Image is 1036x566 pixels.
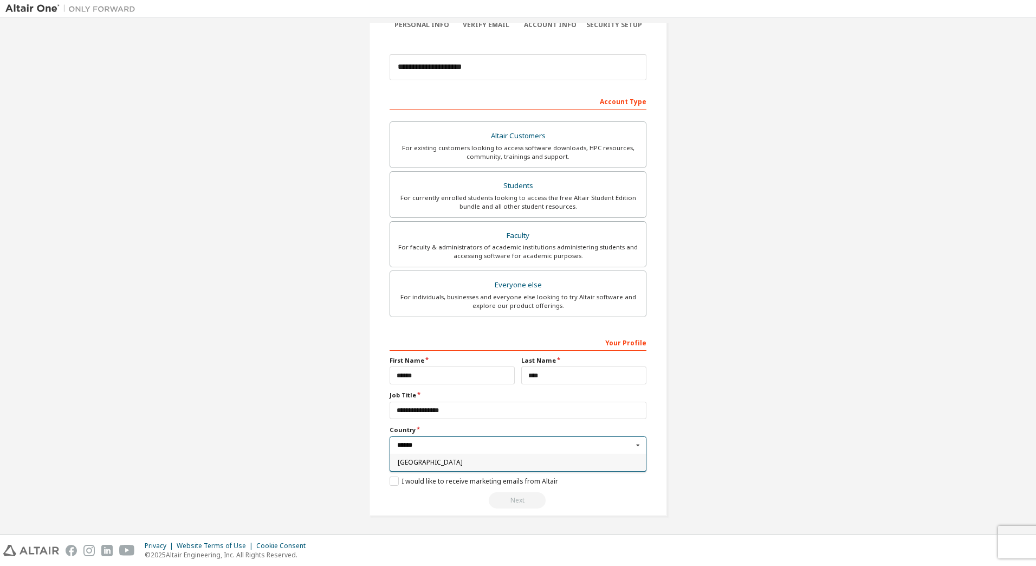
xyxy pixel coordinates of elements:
label: Last Name [521,356,646,365]
div: Privacy [145,542,177,550]
img: youtube.svg [119,545,135,556]
div: Faculty [397,228,639,243]
div: For faculty & administrators of academic institutions administering students and accessing softwa... [397,243,639,260]
label: Country [390,426,646,434]
div: Account Type [390,92,646,110]
span: [GEOGRAPHIC_DATA] [398,459,639,466]
div: For individuals, businesses and everyone else looking to try Altair software and explore our prod... [397,293,639,310]
div: Verify Email [454,21,519,29]
div: Read and acccept EULA to continue [390,492,646,509]
div: Account Info [518,21,582,29]
img: Altair One [5,3,141,14]
div: For existing customers looking to access software downloads, HPC resources, community, trainings ... [397,144,639,161]
div: Altair Customers [397,128,639,144]
label: Job Title [390,391,646,400]
div: Security Setup [582,21,647,29]
label: I would like to receive marketing emails from Altair [390,477,558,486]
img: instagram.svg [83,545,95,556]
img: linkedin.svg [101,545,113,556]
img: altair_logo.svg [3,545,59,556]
div: Students [397,178,639,194]
div: Everyone else [397,278,639,293]
div: Website Terms of Use [177,542,256,550]
label: First Name [390,356,515,365]
div: For currently enrolled students looking to access the free Altair Student Edition bundle and all ... [397,194,639,211]
p: © 2025 Altair Engineering, Inc. All Rights Reserved. [145,550,312,559]
img: facebook.svg [66,545,77,556]
div: Cookie Consent [256,542,312,550]
div: Your Profile [390,333,646,351]
div: Personal Info [390,21,454,29]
